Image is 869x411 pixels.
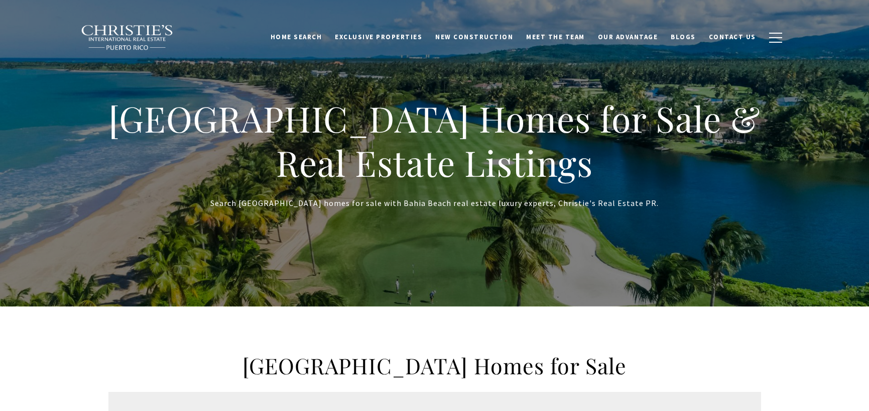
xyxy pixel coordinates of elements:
[335,33,422,41] span: Exclusive Properties
[435,33,513,41] span: New Construction
[81,25,174,51] img: Christie's International Real Estate black text logo
[108,352,761,380] h2: [GEOGRAPHIC_DATA] Homes for Sale
[108,94,761,186] span: [GEOGRAPHIC_DATA] Homes for Sale & Real Estate Listings
[210,198,659,208] span: Search [GEOGRAPHIC_DATA] homes for sale with Bahia Beach real estate luxury experts, Christie's R...
[671,33,696,41] span: Blogs
[664,28,702,47] a: Blogs
[264,28,329,47] a: Home Search
[709,33,756,41] span: Contact Us
[429,28,520,47] a: New Construction
[591,28,665,47] a: Our Advantage
[598,33,658,41] span: Our Advantage
[520,28,591,47] a: Meet the Team
[328,28,429,47] a: Exclusive Properties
